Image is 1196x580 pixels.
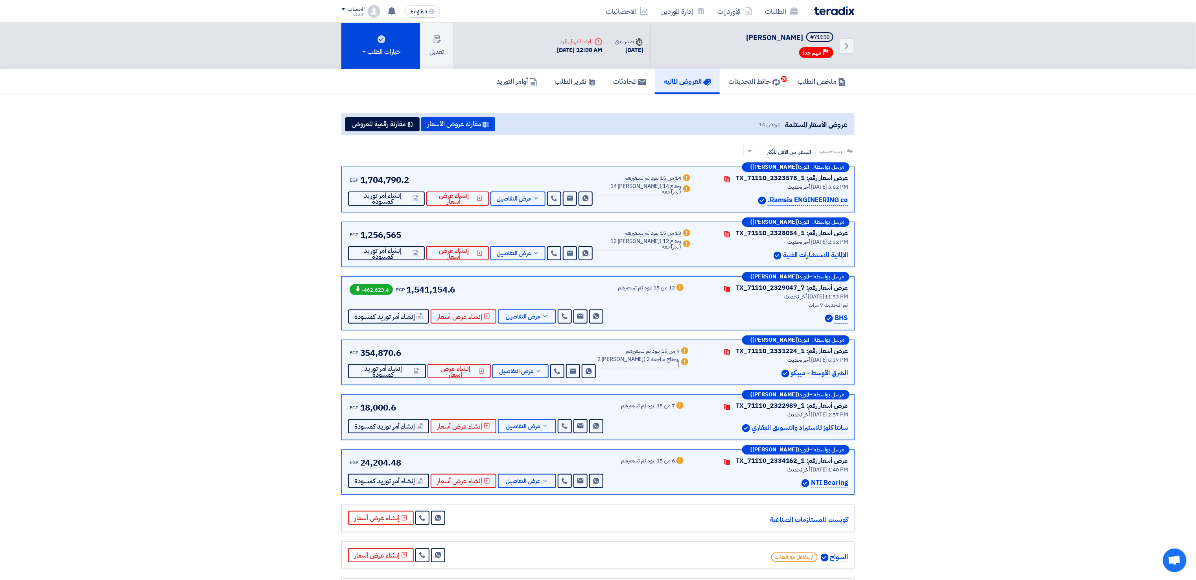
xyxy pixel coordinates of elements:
span: مرسل بواسطة: [812,337,844,343]
span: 28 [781,76,787,82]
div: 13 من 15 بنود تم تسعيرهم [625,230,682,237]
span: إنشاء أمر توريد كمسودة [354,314,415,320]
button: مقارنة عروض الأسعار [421,117,495,131]
span: 354,870.6 [360,346,401,359]
div: – [742,217,850,227]
span: EGP [350,349,359,356]
span: عرض التفاصيل [497,196,531,202]
p: السواح [830,552,848,563]
a: الطلبات [759,2,804,20]
div: 12 من 15 بنود تم تسعيرهم [618,285,675,291]
span: EGP [350,404,359,411]
div: خيارات الطلب [361,47,400,57]
div: Open chat [1163,549,1187,572]
div: عرض أسعار رقم: TX_71110_2323578_1 [736,173,848,183]
div: 14 [PERSON_NAME] [594,184,681,195]
button: إنشاء أمر توريد كمسودة [348,246,425,260]
span: السعر: من الأقل للأكثر [767,148,811,156]
span: ) [680,243,682,251]
span: عرض التفاصيل [506,314,540,320]
b: ([PERSON_NAME]) [750,392,799,398]
span: إنشاء أمر توريد كمسودة [354,248,411,260]
div: 14 من 15 بنود تم تسعيرهم [625,175,682,182]
span: أخر تحديث [787,356,810,364]
span: المورد [799,164,809,170]
b: ([PERSON_NAME]) [750,274,799,280]
button: عرض التفاصيل [492,364,549,378]
span: [DATE] 2:32 PM [811,238,848,246]
a: الأوردرات [711,2,759,20]
h5: حائط التحديثات [728,77,780,86]
div: تم التحديث 7 مرات [695,301,848,309]
div: 9 من 15 بنود تم تسعيرهم [626,348,680,355]
span: المورد [799,274,809,280]
p: Ramsis ENGINEERING co. [768,195,848,206]
img: profile_test.png [368,5,380,18]
div: عرض أسعار رقم: TX_71110_2322989_1 [736,401,848,411]
div: – [742,272,850,282]
span: أخر تحديث [787,411,810,419]
button: تعديل [420,23,453,69]
span: [DATE] 11:53 PM [808,293,848,301]
span: ( [660,182,662,190]
span: المورد [799,392,809,398]
span: مرسل بواسطة: [812,392,844,398]
p: الشرق الأوسط - ميبكو [791,368,848,379]
span: عرض التفاصيل [506,423,540,429]
span: ( [660,237,662,245]
div: – [742,162,850,172]
button: إنشاء عرض أسعار [426,191,488,206]
div: [DATE] 12:00 AM [557,46,603,55]
p: NTI Bearing [811,478,848,488]
div: 2 [PERSON_NAME] [597,357,680,368]
div: 7 من 15 بنود تم تسعيرهم [621,403,675,409]
button: إنشاء عرض أسعار [426,246,488,260]
span: عرض التفاصيل [497,250,531,256]
span: أخر تحديث [787,238,810,246]
span: مرسل بواسطة: [812,274,844,280]
span: رتب حسب [820,147,842,155]
span: 18,000.6 [360,401,396,414]
p: BHS [835,313,848,324]
a: إدارة الموردين [654,2,711,20]
img: Verified Account [758,197,766,204]
span: مرسل بواسطة: [812,164,844,170]
span: 2 يحتاج مراجعه, [647,355,680,363]
button: عرض التفاصيل [498,419,556,433]
h5: أوامر التوريد [496,77,537,86]
h5: رولمان بلي [746,32,835,43]
h5: المحادثات [613,77,646,86]
div: الحساب [348,6,365,13]
button: إنشاء أمر توريد كمسودة [348,309,429,324]
span: 12 يحتاج مراجعه, [662,237,681,251]
img: Verified Account [825,315,833,322]
span: -462,623.4 [350,284,393,295]
button: عرض التفاصيل [490,191,546,206]
div: عرض أسعار رقم: TX_71110_2334162_1 [736,456,848,466]
div: 12 [PERSON_NAME] [594,239,681,250]
span: عرض التفاصيل [506,478,540,484]
span: أخر تحديث [787,466,810,474]
button: إنشاء عرض أسعار [348,511,414,525]
span: عرض التفاصيل [499,368,534,374]
span: عروض الأسعار المستلمة [785,119,848,130]
span: إنشاء عرض أسعار [437,314,482,320]
div: – [742,445,850,455]
button: إنشاء أمر توريد كمسودة [348,191,425,206]
span: [DATE] 3:52 PM [811,183,848,191]
button: عرض التفاصيل [498,309,556,324]
img: Verified Account [821,554,829,562]
p: كويست للمستلزمات الصناعية [770,515,848,525]
span: أخر تحديث [784,293,807,301]
button: إنشاء أمر توريد كمسودة [348,474,429,488]
button: إنشاء عرض أسعار [348,548,414,562]
img: Verified Account [742,424,750,432]
span: ) [680,188,682,196]
span: أخر تحديث [787,183,810,191]
span: إنشاء عرض أسعار [437,423,482,429]
a: العروض الماليه [655,69,720,94]
span: 1,256,565 [360,228,401,241]
div: – [742,335,850,345]
span: مرسل بواسطة: [812,219,844,225]
span: ( [644,355,646,363]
